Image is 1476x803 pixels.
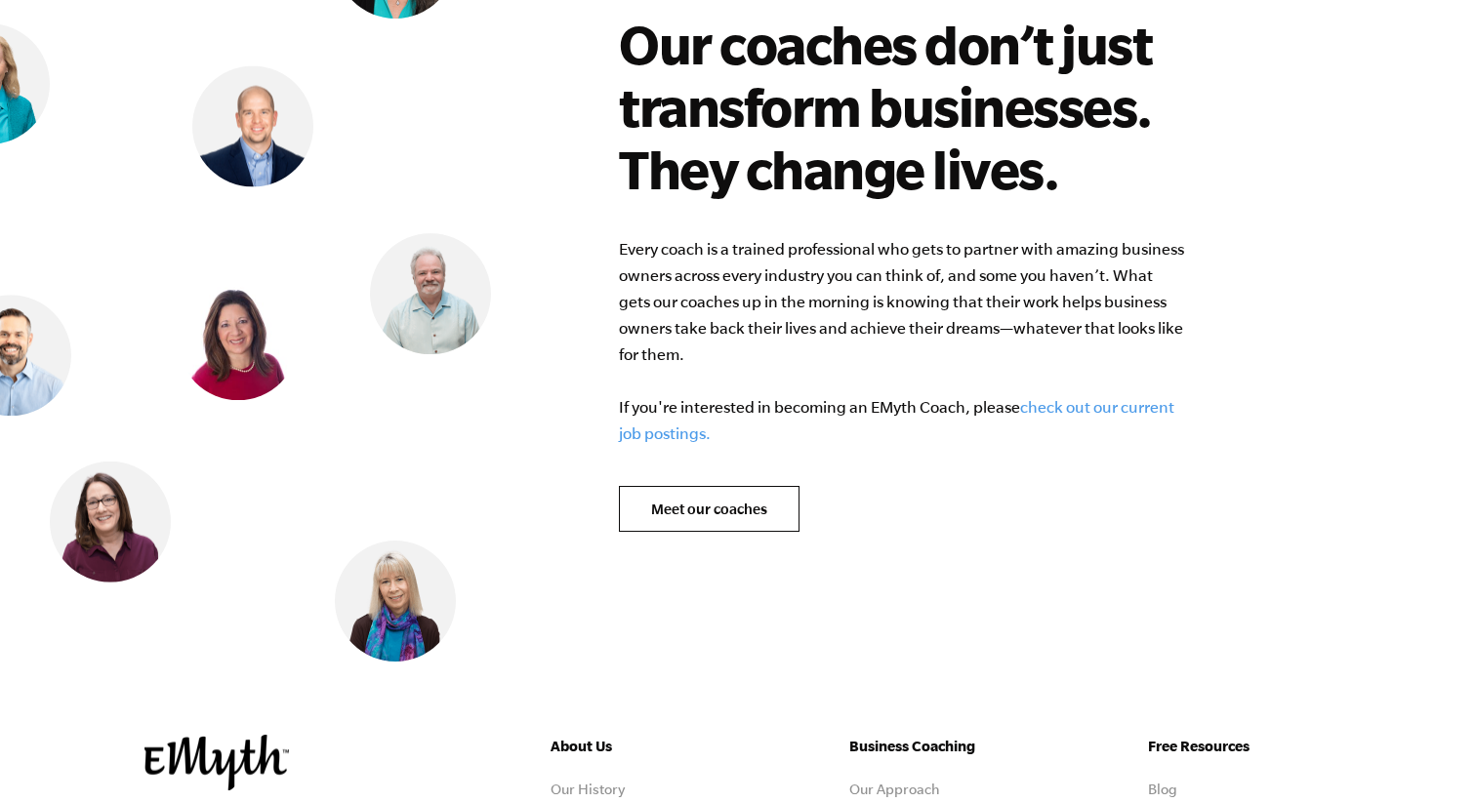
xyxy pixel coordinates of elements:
[50,462,171,582] img: Melinda Lawson, EMyth Business Coach
[335,541,456,662] img: Mary Rydman, EMyth Business Coach
[551,782,625,797] a: Our History
[1148,782,1177,797] a: Blog
[619,236,1185,447] p: Every coach is a trained professional who gets to partner with amazing business owners across eve...
[849,782,940,797] a: Our Approach
[849,735,1033,758] h5: Business Coaching
[178,279,299,400] img: Vicky Gavrias, EMyth Business Coach
[619,486,799,533] a: Meet our coaches
[619,398,1174,442] a: check out our current job postings.
[1378,709,1476,803] iframe: Chat Widget
[619,13,1236,200] h2: Our coaches don’t just transform businesses. They change lives.
[144,735,289,790] img: EMyth
[551,735,734,758] h5: About Us
[1148,735,1332,758] h5: Free Resources
[370,233,491,354] img: Mark Krull, EMyth Business Coach
[192,66,313,187] img: Jonathan Slater, EMyth Business Coach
